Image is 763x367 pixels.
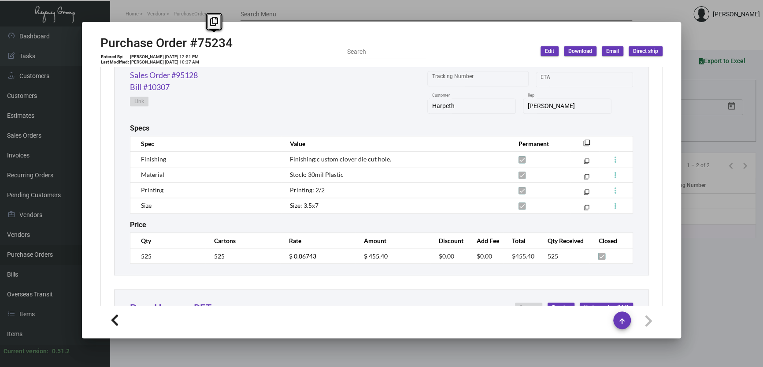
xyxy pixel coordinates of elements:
mat-icon: filter_none [584,191,589,197]
th: Amount [355,233,430,248]
a: Door Hanger - PET [130,302,211,314]
mat-icon: filter_none [584,206,589,212]
button: Cartons [515,303,542,312]
mat-icon: filter_none [584,160,589,166]
span: $0.00 [439,252,454,260]
span: Printing: 2/2 [290,186,325,194]
th: Permanent [510,136,570,151]
h2: Purchase Order #75234 [100,36,233,51]
div: 0.51.2 [52,347,70,356]
button: Email [602,46,623,56]
i: Copy [210,17,218,26]
input: Start date [541,76,568,83]
span: Printing [141,186,163,194]
span: Cartons [519,304,538,311]
span: $0.00 [477,252,492,260]
button: Edit [541,46,559,56]
input: End date [575,76,618,83]
span: Email [606,48,619,55]
span: Edit [545,48,554,55]
button: Receive [548,303,574,312]
span: Size [141,202,152,209]
span: Undo receive (264) [584,304,629,311]
span: Stock: 30mil Plastic [290,171,344,178]
span: Material [141,171,164,178]
th: Total [503,233,538,248]
span: $455.40 [512,252,534,260]
mat-icon: filter_none [583,142,590,149]
a: Bill #10307 [130,81,170,93]
td: Entered By: [100,54,130,60]
span: Link [134,98,144,105]
th: Discount [430,233,468,248]
th: Value [281,136,510,151]
span: Direct ship [633,48,658,55]
td: Last Modified: [100,60,130,65]
th: Add Fee [468,233,503,248]
span: Finishing:c ustom clover die cut hole. [290,155,391,163]
h2: Price [130,221,146,229]
span: Size: 3.5x7 [290,202,319,209]
td: [PERSON_NAME] [DATE] 12:51 PM [130,54,200,60]
span: 525 [548,252,558,260]
th: Cartons [205,233,280,248]
a: Sales Order #95128 [130,69,198,81]
th: Closed [589,233,633,248]
td: [PERSON_NAME] [DATE] 10:37 AM [130,60,200,65]
th: Rate [280,233,355,248]
button: Link [130,97,148,106]
button: Download [564,46,596,56]
div: Current version: [4,347,48,356]
span: Receive [552,304,570,311]
th: Qty [130,233,205,248]
th: Qty Received [539,233,590,248]
h2: Specs [130,124,149,132]
th: Spec [130,136,281,151]
span: Download [568,48,592,55]
button: Direct ship [629,46,663,56]
span: Finishing [141,155,166,163]
button: Undo receive (264) [580,303,633,312]
mat-icon: filter_none [584,176,589,181]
